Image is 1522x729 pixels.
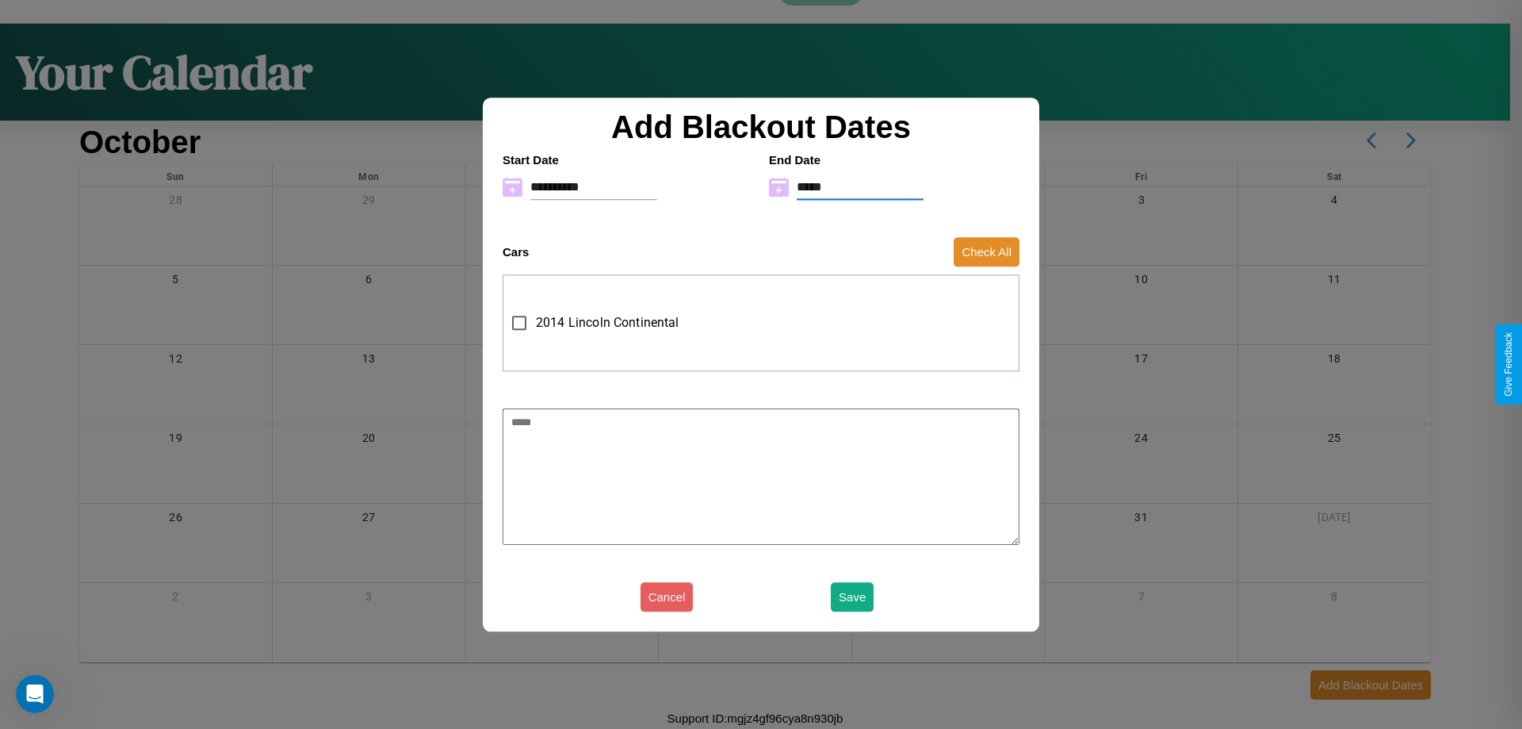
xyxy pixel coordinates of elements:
span: 2014 Lincoln Continental [536,313,679,332]
h2: Add Blackout Dates [495,109,1027,145]
iframe: Intercom live chat [16,675,54,713]
h4: Cars [503,245,529,259]
button: Check All [954,237,1019,267]
button: Cancel [641,582,694,612]
div: Give Feedback [1503,332,1514,397]
h4: Start Date [503,153,753,167]
button: Save [831,582,874,612]
h4: End Date [769,153,1019,167]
